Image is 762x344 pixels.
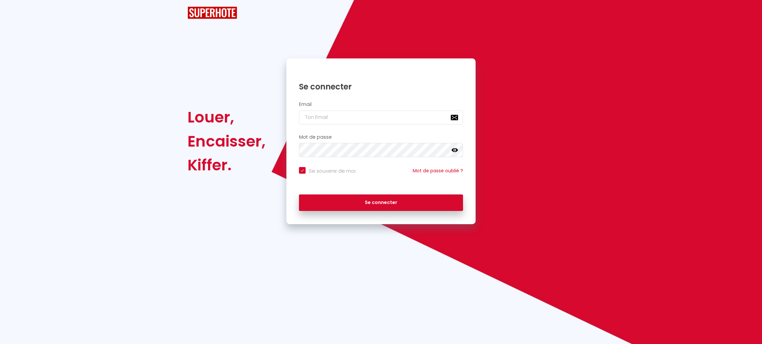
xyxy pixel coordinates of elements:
div: Louer, [188,105,266,129]
button: Se connecter [299,194,463,211]
h2: Mot de passe [299,134,463,140]
div: Encaisser, [188,129,266,153]
button: Ouvrir le widget de chat LiveChat [5,3,25,22]
a: Mot de passe oublié ? [413,167,463,174]
input: Ton Email [299,111,463,124]
div: Kiffer. [188,153,266,177]
h1: Se connecter [299,82,463,92]
h2: Email [299,102,463,107]
img: SuperHote logo [188,7,237,19]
